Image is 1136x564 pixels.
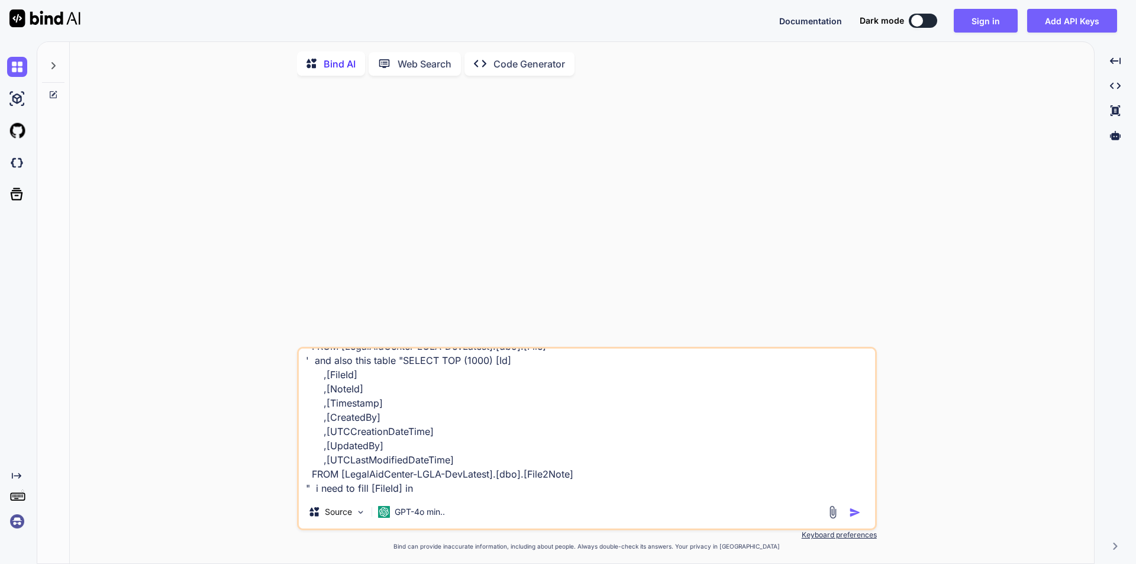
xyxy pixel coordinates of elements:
[7,121,27,141] img: githubLight
[325,506,352,518] p: Source
[493,57,565,71] p: Code Generator
[395,506,445,518] p: GPT-4o min..
[1027,9,1117,33] button: Add API Keys
[299,349,875,495] textarea: i hve this table 'SELECT TOP (1000) [Id] ,[ShortFileName] ,[ClientIdString] ,[MatterIdString] ,[C...
[7,511,27,531] img: signin
[324,57,356,71] p: Bind AI
[7,57,27,77] img: chat
[7,153,27,173] img: darkCloudIdeIcon
[779,15,842,27] button: Documentation
[9,9,80,27] img: Bind AI
[779,16,842,26] span: Documentation
[356,507,366,517] img: Pick Models
[849,507,861,518] img: icon
[826,505,840,519] img: attachment
[7,89,27,109] img: ai-studio
[297,542,877,551] p: Bind can provide inaccurate information, including about people. Always double-check its answers....
[378,506,390,518] img: GPT-4o mini
[954,9,1018,33] button: Sign in
[860,15,904,27] span: Dark mode
[297,530,877,540] p: Keyboard preferences
[398,57,451,71] p: Web Search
